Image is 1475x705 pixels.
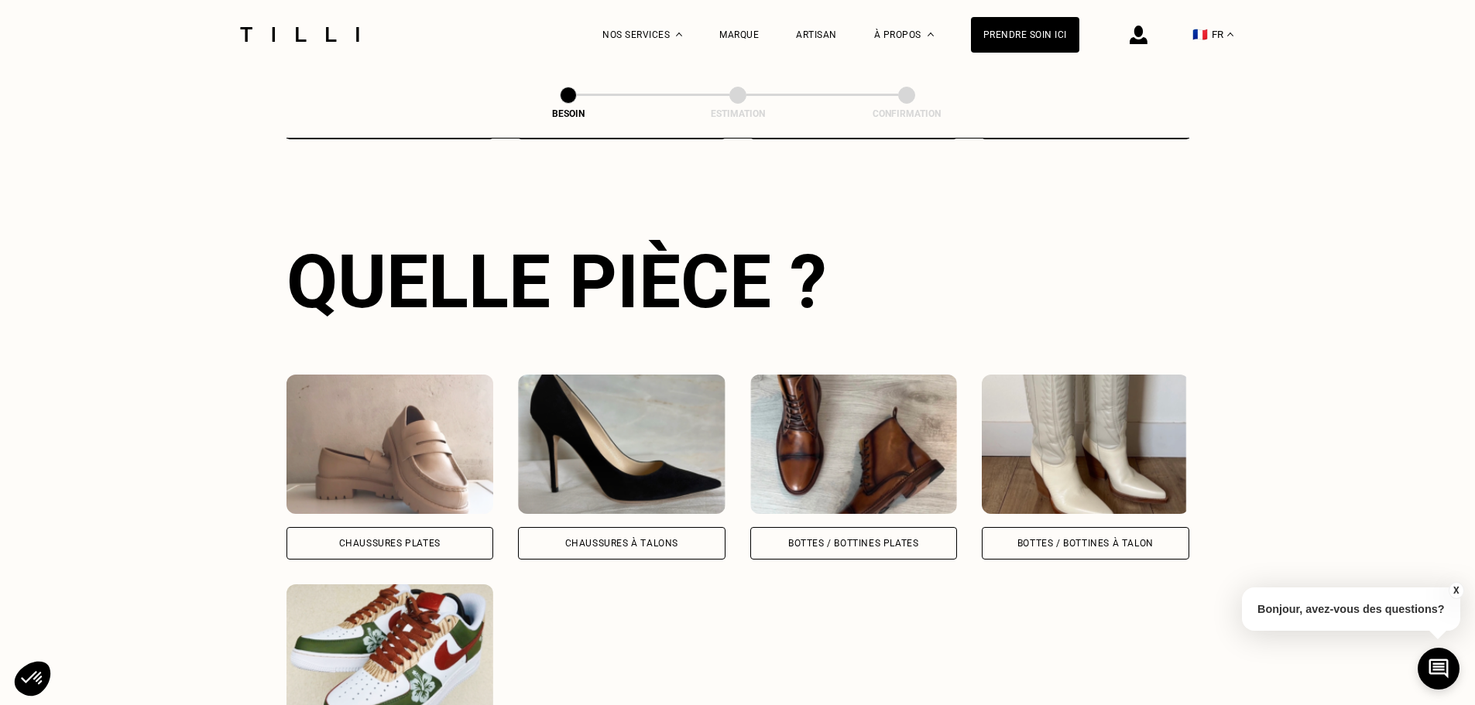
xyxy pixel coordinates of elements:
img: Tilli retouche votre Bottes / Bottines à talon [982,375,1189,514]
span: 🇫🇷 [1192,27,1208,42]
img: Tilli retouche votre Chaussures Plates [286,375,494,514]
a: Prendre soin ici [971,17,1079,53]
img: icône connexion [1130,26,1147,44]
a: Artisan [796,29,837,40]
img: Menu déroulant à propos [928,33,934,36]
img: Logo du service de couturière Tilli [235,27,365,42]
img: menu déroulant [1227,33,1233,36]
img: Menu déroulant [676,33,682,36]
div: Besoin [491,108,646,119]
img: Tilli retouche votre Bottes / Bottines plates [750,375,958,514]
button: X [1448,582,1463,599]
img: Tilli retouche votre Chaussures à Talons [518,375,725,514]
div: Chaussures à Talons [565,539,678,548]
div: Quelle pièce ? [286,238,1189,325]
div: Chaussures Plates [339,539,441,548]
div: Estimation [660,108,815,119]
a: Marque [719,29,759,40]
div: Confirmation [829,108,984,119]
p: Bonjour, avez-vous des questions? [1242,587,1460,631]
div: Bottes / Bottines à talon [1017,539,1154,548]
div: Bottes / Bottines plates [788,539,918,548]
